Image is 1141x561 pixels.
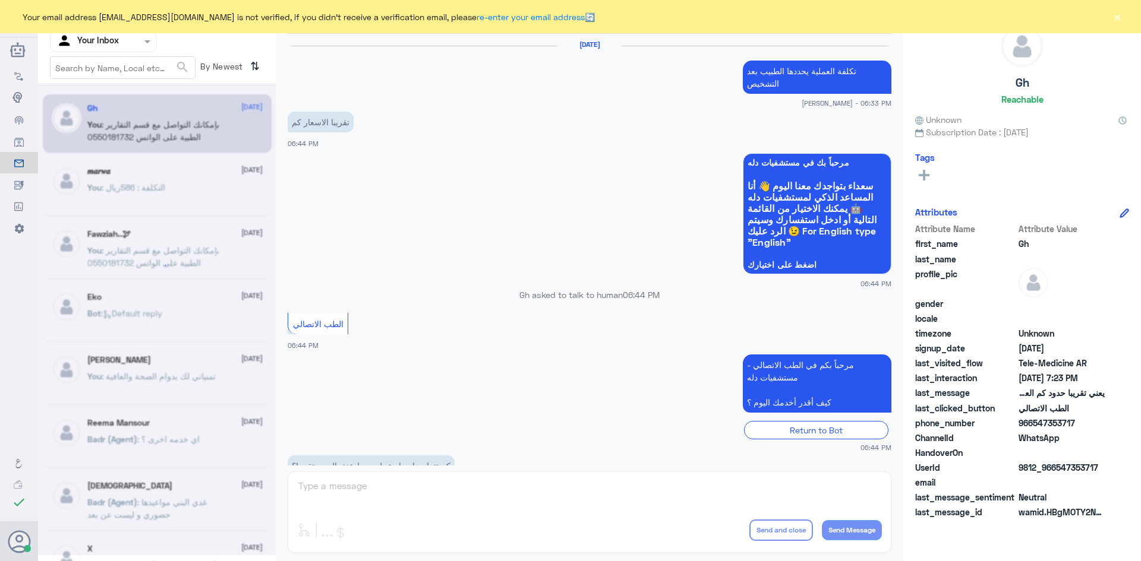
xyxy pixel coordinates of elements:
div: loading... [147,255,168,275]
span: null [1019,476,1105,489]
span: signup_date [915,342,1016,354]
span: By Newest [196,56,245,80]
span: سعداء بتواجدك معنا اليوم 👋 أنا المساعد الذكي لمستشفيات دله 🤖 يمكنك الاختيار من القائمة التالية أو... [748,180,887,248]
span: first_name [915,237,1016,250]
span: [PERSON_NAME] - 06:33 PM [802,98,891,108]
img: defaultAdmin.png [1019,268,1048,297]
div: Return to Bot [744,421,888,439]
i: check [12,495,26,509]
h6: Tags [915,152,935,163]
span: Unknown [1019,327,1105,340]
span: Tele-Medicine AR [1019,357,1105,369]
button: Avatar [8,530,30,553]
span: يعني تقريبا حدود كم العمليه مابين كم [1019,386,1105,399]
p: 18/9/2025, 6:33 PM [743,61,891,94]
p: 18/9/2025, 6:44 PM [288,112,354,132]
span: 966547353717 [1019,417,1105,429]
span: 2025-09-18T16:23:04.438Z [1019,372,1105,384]
span: ChannelId [915,432,1016,444]
span: الطب الاتصالي [293,319,343,329]
button: × [1111,11,1123,23]
span: last_message_id [915,506,1016,518]
span: last_clicked_button [915,402,1016,414]
span: null [1019,446,1105,459]
span: 06:44 PM [861,278,891,289]
span: profile_pic [915,268,1016,295]
h6: Reachable [1001,94,1044,104]
span: phone_number [915,417,1016,429]
span: Attribute Value [1019,223,1105,235]
span: search [175,60,190,74]
p: 18/9/2025, 6:45 PM [288,455,455,476]
span: مرحباً بك في مستشفيات دله [748,158,887,167]
span: الطب الاتصالي [1019,402,1105,414]
span: locale [915,312,1016,325]
span: timezone [915,327,1016,340]
span: 06:44 PM [861,442,891,452]
h5: Gh [1016,76,1029,90]
input: Search by Name, Local etc… [51,57,195,78]
span: Unknown [915,113,962,126]
span: wamid.HBgMOTY2NTQ3MzUzNzE3FQIAEhgUM0FFQ0RFNzg5QzdGRTg4Q0UyREYA [1019,506,1105,518]
span: Subscription Date : [DATE] [915,126,1129,138]
span: last_message_sentiment [915,491,1016,503]
span: 06:44 PM [623,290,660,300]
h6: [DATE] [557,40,622,49]
h6: Attributes [915,207,957,217]
p: Gh asked to talk to human [288,289,891,301]
span: 2 [1019,432,1105,444]
p: 18/9/2025, 6:44 PM [743,354,891,413]
span: UserId [915,461,1016,474]
span: gender [915,297,1016,310]
button: Send Message [822,520,882,540]
span: email [915,476,1016,489]
i: ⇅ [250,56,260,76]
span: 9812_966547353717 [1019,461,1105,474]
span: last_visited_flow [915,357,1016,369]
span: اضغط على اختيارك [748,260,887,270]
button: search [175,58,190,77]
span: 0 [1019,491,1105,503]
span: Gh [1019,237,1105,250]
span: HandoverOn [915,446,1016,459]
img: defaultAdmin.png [1002,26,1042,66]
span: 06:44 PM [288,341,319,349]
span: Attribute Name [915,223,1016,235]
span: null [1019,312,1105,325]
span: 06:44 PM [288,140,319,147]
button: Send and close [749,519,813,541]
span: last_interaction [915,372,1016,384]
span: null [1019,297,1105,310]
span: 2025-09-18T14:54:39.606Z [1019,342,1105,354]
span: Your email address [EMAIL_ADDRESS][DOMAIN_NAME] is not verified, if you didn't receive a verifica... [23,11,595,23]
span: last_name [915,253,1016,265]
a: re-enter your email address [477,12,585,22]
span: last_message [915,386,1016,399]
